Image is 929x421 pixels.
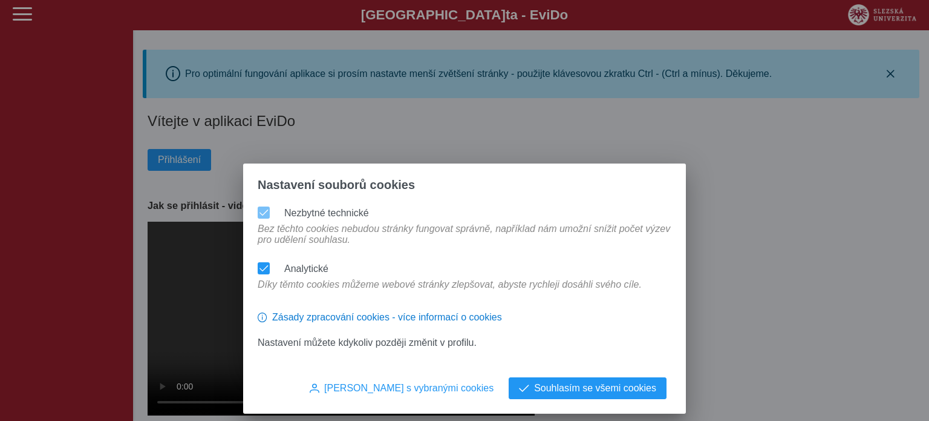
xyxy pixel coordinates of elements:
div: Díky těmto cookies můžeme webové stránky zlepšovat, abyste rychleji dosáhli svého cíle. [253,279,647,302]
div: Bez těchto cookies nebudou stránky fungovat správně, například nám umožní snížit počet výzev pro ... [253,224,676,257]
label: Analytické [284,264,328,274]
span: Zásady zpracování cookies - více informací o cookies [272,312,502,323]
button: Zásady zpracování cookies - více informací o cookies [258,307,502,328]
a: Zásady zpracování cookies - více informací o cookies [258,317,502,327]
button: Souhlasím se všemi cookies [509,377,667,399]
p: Nastavení můžete kdykoliv později změnit v profilu. [258,337,671,348]
span: Souhlasím se všemi cookies [534,383,656,394]
label: Nezbytné technické [284,208,369,218]
button: [PERSON_NAME] s vybranými cookies [299,377,504,399]
span: [PERSON_NAME] s vybranými cookies [324,383,494,394]
span: Nastavení souborů cookies [258,178,415,192]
